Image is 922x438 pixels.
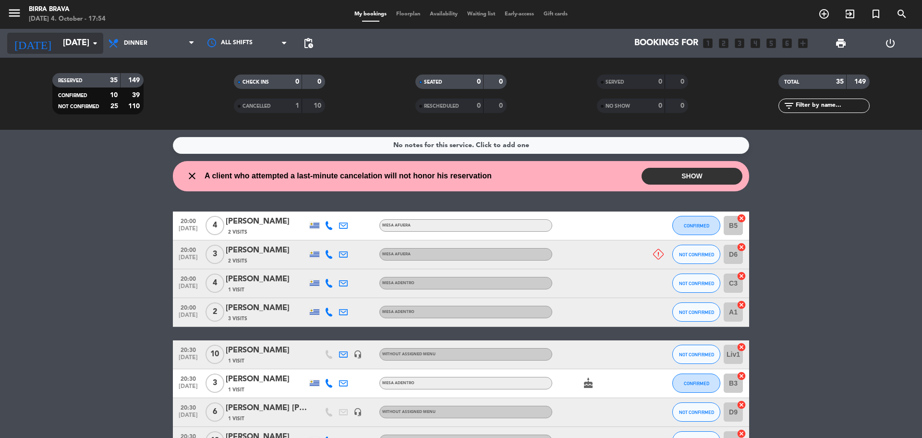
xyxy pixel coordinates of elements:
span: 20:00 [176,215,200,226]
span: Floorplan [391,12,425,17]
i: menu [7,6,22,20]
span: 20:00 [176,244,200,255]
span: RESCHEDULED [424,104,459,109]
span: NOT CONFIRMED [58,104,99,109]
strong: 0 [499,78,505,85]
i: exit_to_app [844,8,856,20]
strong: 0 [658,78,662,85]
strong: 39 [132,92,142,99]
strong: 10 [314,102,323,109]
span: 4 [206,216,224,235]
i: cake [582,377,594,389]
span: CHECK INS [243,80,269,85]
span: [DATE] [176,254,200,265]
div: [PERSON_NAME] [226,244,307,257]
span: 3 [206,245,224,264]
span: 1 Visit [228,386,244,394]
div: [DATE] 4. October - 17:54 [29,14,106,24]
span: Availability [425,12,462,17]
strong: 0 [658,102,662,109]
div: Birra Brava [29,5,106,14]
span: [DATE] [176,354,200,365]
strong: 35 [110,77,118,84]
span: 1 Visit [228,357,244,365]
span: Waiting list [462,12,500,17]
span: [DATE] [176,283,200,294]
span: Without assigned menu [382,410,436,414]
span: Bookings for [634,38,698,48]
span: 20:00 [176,273,200,284]
span: RESERVED [58,78,83,83]
button: NOT CONFIRMED [672,274,720,293]
i: looks_3 [733,37,746,50]
span: pending_actions [303,38,314,49]
strong: 1 [295,102,299,109]
span: NOT CONFIRMED [679,310,714,315]
span: SEATED [424,80,442,85]
i: [DATE] [7,33,58,54]
i: filter_list [783,100,795,112]
i: power_settings_new [885,38,896,49]
div: [PERSON_NAME] [226,302,307,314]
i: cancel [737,371,746,381]
i: cancel [737,213,746,223]
span: 20:00 [176,301,200,313]
span: Dinner [124,40,147,47]
strong: 149 [854,78,868,85]
span: 3 Visits [228,315,247,323]
i: add_circle_outline [818,8,830,20]
span: CONFIRMED [58,93,87,98]
span: CONFIRMED [684,223,709,228]
span: MESA ADENTRO [382,381,414,385]
span: NOT CONFIRMED [679,281,714,286]
span: MESA ADENTRO [382,310,414,314]
span: 2 [206,302,224,322]
i: headset_mic [353,350,362,359]
div: [PERSON_NAME] [PERSON_NAME] [226,402,307,414]
strong: 0 [295,78,299,85]
span: CANCELLED [243,104,271,109]
strong: 110 [128,103,142,110]
span: 2 Visits [228,228,247,236]
button: NOT CONFIRMED [672,245,720,264]
span: Early-access [500,12,539,17]
div: [PERSON_NAME] [226,273,307,286]
span: 20:30 [176,401,200,413]
i: cancel [737,400,746,410]
span: 20:30 [176,344,200,355]
i: close [186,170,198,182]
strong: 35 [836,78,844,85]
strong: 149 [128,77,142,84]
i: arrow_drop_down [89,38,101,49]
i: add_box [797,37,809,50]
i: cancel [737,271,746,281]
button: NOT CONFIRMED [672,402,720,422]
i: turned_in_not [870,8,882,20]
strong: 0 [680,78,686,85]
i: looks_two [717,37,730,50]
span: 1 Visit [228,415,244,423]
span: Gift cards [539,12,572,17]
strong: 0 [499,102,505,109]
i: cancel [737,242,746,252]
button: menu [7,6,22,24]
span: SERVED [606,80,624,85]
div: [PERSON_NAME] [226,215,307,228]
button: SHOW [642,168,742,185]
span: NO SHOW [606,104,630,109]
div: LOG OUT [865,29,915,58]
i: headset_mic [353,408,362,416]
strong: 25 [110,103,118,110]
span: MESA ADENTRO [382,281,414,285]
span: MESA AFUERA [382,252,411,256]
input: Filter by name... [795,100,869,111]
i: looks_6 [781,37,793,50]
div: [PERSON_NAME] [226,373,307,386]
button: CONFIRMED [672,216,720,235]
strong: 0 [317,78,323,85]
span: NOT CONFIRMED [679,410,714,415]
button: NOT CONFIRMED [672,345,720,364]
span: [DATE] [176,383,200,394]
i: cancel [737,342,746,352]
i: cancel [737,300,746,310]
